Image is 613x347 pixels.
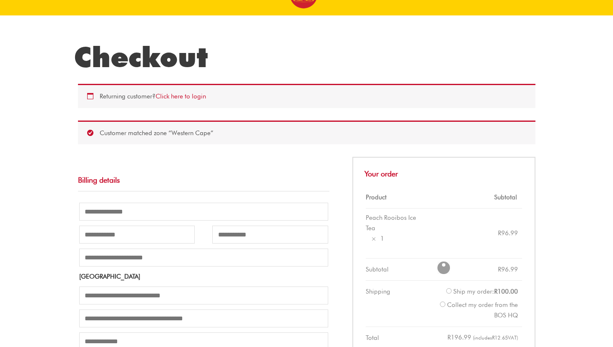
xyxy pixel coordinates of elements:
[74,40,540,74] h1: Checkout
[78,121,535,145] div: Customer matched zone “Western Cape”
[78,84,535,108] div: Returning customer?
[78,167,329,191] h3: Billing details
[79,273,140,280] strong: [GEOGRAPHIC_DATA]
[156,93,206,100] a: Click here to login
[352,157,535,186] h3: Your order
